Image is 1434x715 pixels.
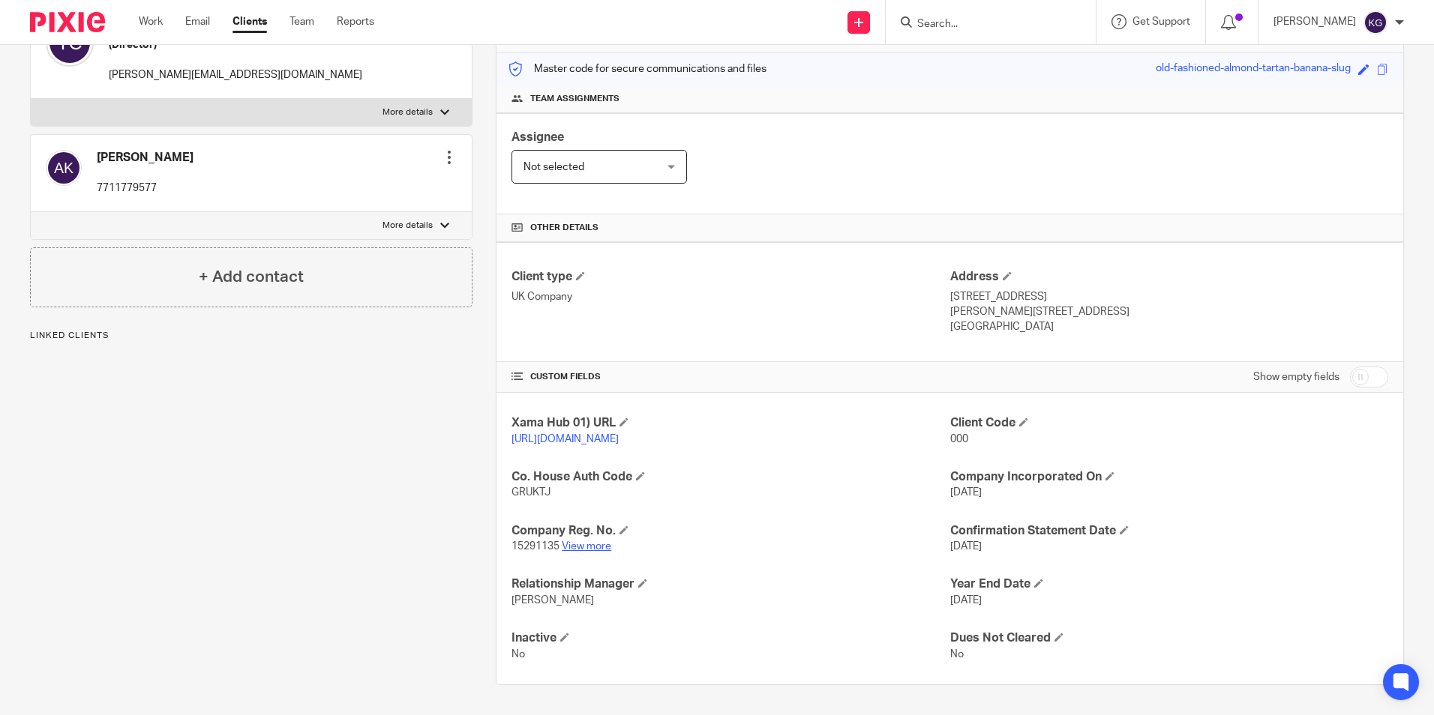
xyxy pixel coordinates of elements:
h4: + Add contact [199,265,304,289]
h4: CUSTOM FIELDS [511,371,949,383]
span: [DATE] [950,487,982,498]
span: GRUKTJ [511,487,550,498]
span: Other details [530,222,598,234]
a: View more [562,541,611,552]
h4: Co. House Auth Code [511,469,949,485]
h4: Company Incorporated On [950,469,1388,485]
p: [GEOGRAPHIC_DATA] [950,319,1388,334]
span: 15291135 [511,541,559,552]
p: [PERSON_NAME] [1273,14,1356,29]
h4: Xama Hub 01) URL [511,415,949,431]
p: Master code for secure communications and files [508,61,766,76]
p: UK Company [511,289,949,304]
p: [PERSON_NAME][STREET_ADDRESS] [950,304,1388,319]
h4: Company Reg. No. [511,523,949,539]
span: No [511,649,525,660]
p: Linked clients [30,330,472,342]
span: Not selected [523,162,584,172]
p: 7711779577 [97,181,193,196]
p: More details [382,106,433,118]
span: 000 [950,434,968,444]
img: Pixie [30,12,105,32]
label: Show empty fields [1253,369,1339,384]
img: svg%3E [1363,10,1387,34]
span: [DATE] [950,541,982,552]
h4: Inactive [511,630,949,646]
div: old-fashioned-almond-tartan-banana-slug [1156,61,1351,78]
span: [PERSON_NAME] [511,595,594,606]
span: [DATE] [950,595,982,606]
h4: Relationship Manager [511,576,949,592]
h4: Client type [511,269,949,285]
a: Reports [337,14,374,29]
span: Team assignments [530,93,619,105]
p: [PERSON_NAME][EMAIL_ADDRESS][DOMAIN_NAME] [109,67,362,82]
span: Assignee [511,131,564,143]
span: Get Support [1132,16,1190,27]
h4: Year End Date [950,576,1388,592]
input: Search [916,18,1051,31]
h4: Client Code [950,415,1388,431]
a: Email [185,14,210,29]
p: [STREET_ADDRESS] [950,289,1388,304]
p: More details [382,220,433,232]
span: No [950,649,964,660]
a: Work [139,14,163,29]
img: svg%3E [46,150,82,186]
a: Clients [232,14,267,29]
a: [URL][DOMAIN_NAME] [511,434,619,444]
h4: [PERSON_NAME] [97,150,193,166]
h4: Confirmation Statement Date [950,523,1388,539]
h5: (Director) [109,37,362,52]
a: Team [289,14,314,29]
h4: Address [950,269,1388,285]
h4: Dues Not Cleared [950,630,1388,646]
